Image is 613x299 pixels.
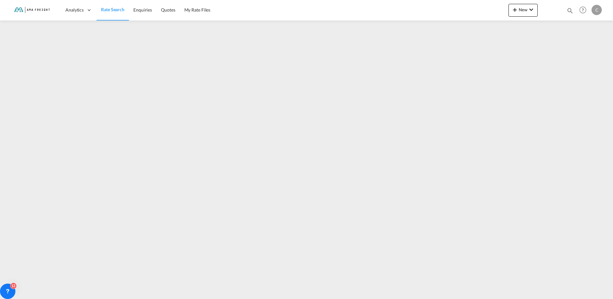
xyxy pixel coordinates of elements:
[65,7,84,13] span: Analytics
[567,7,574,17] div: icon-magnify
[577,4,592,16] div: Help
[527,6,535,13] md-icon: icon-chevron-down
[133,7,152,13] span: Enquiries
[592,5,602,15] div: C
[511,7,535,12] span: New
[161,7,175,13] span: Quotes
[184,7,211,13] span: My Rate Files
[577,4,588,15] span: Help
[10,3,53,17] img: f843cad07f0a11efa29f0335918cc2fb.png
[508,4,538,17] button: icon-plus 400-fgNewicon-chevron-down
[511,6,519,13] md-icon: icon-plus 400-fg
[567,7,574,14] md-icon: icon-magnify
[101,7,124,12] span: Rate Search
